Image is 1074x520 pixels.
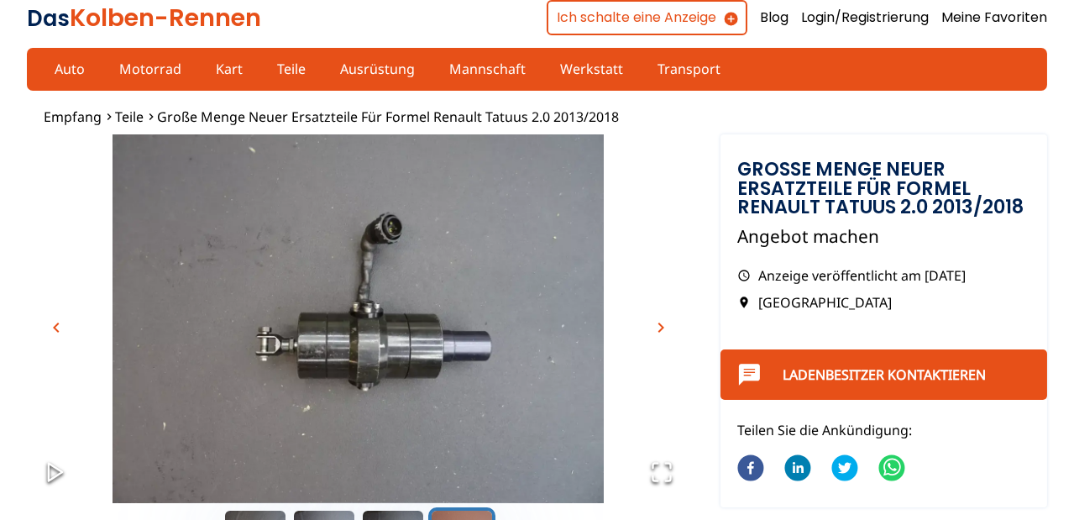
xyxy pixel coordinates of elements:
a: Transport [647,55,731,83]
a: Mannschaft [438,55,537,83]
a: Kart [205,55,254,83]
button: Auf Facebook (Englisch) [737,444,764,495]
span: chevron_right [651,318,671,338]
a: Blog [760,8,788,27]
a: Teile [115,108,144,126]
p: Teilen Sie die Ankündigung: [737,421,1030,439]
p: Anzeige veröffentlicht am [DATE] [737,266,1030,285]
a: Login/Registrierung [801,8,929,27]
button: Vollbild öffnen [633,444,690,503]
a: Ladenbesitzer kontaktieren [783,365,986,384]
button: zwitschern [831,444,858,495]
div: Gehe zu Folie 4 [27,134,690,503]
a: Empfang [44,108,102,126]
a: Teile [266,55,317,83]
a: Motorrad [108,55,192,83]
button: LinkedIn (Englisch) [784,444,811,495]
a: Große Menge neuer Ersatzteile für Formel Renault Tatuus 2.0 2013/2018 [157,108,619,126]
p: [GEOGRAPHIC_DATA] [737,293,1030,312]
p: Angebot machen [737,224,1030,249]
button: WhatsApp (Englisch) [878,444,905,495]
button: Ladenbesitzer kontaktieren [720,349,1047,400]
span: Das [27,3,70,34]
a: DasKolben-Rennen [27,1,261,34]
button: chevron_right [648,315,673,340]
a: Werkstatt [549,55,634,83]
button: Diashow abspielen oder pausieren [27,444,84,503]
a: Auto [44,55,96,83]
button: chevron_left [44,315,69,340]
a: Ausrüstung [329,55,426,83]
a: Meine Favoriten [941,8,1047,27]
span: chevron_left [46,318,66,338]
img: image [27,134,690,503]
h1: Große Menge neuer Ersatzteile für Formel Renault Tatuus 2.0 2013/2018 [737,160,1030,216]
